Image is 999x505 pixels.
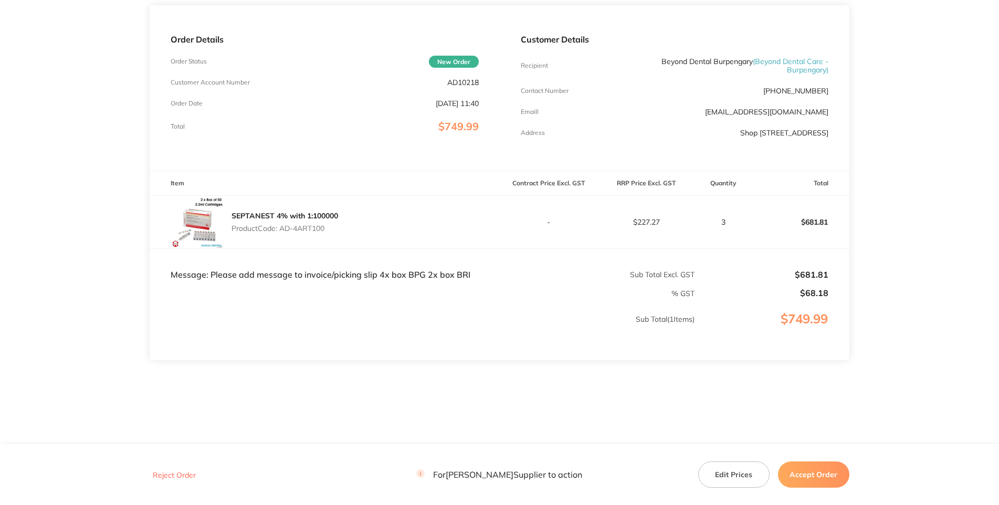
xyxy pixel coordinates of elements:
p: For [PERSON_NAME] Supplier to action [416,469,582,479]
p: % GST [150,289,695,298]
p: Address [521,129,545,136]
th: Total [751,171,849,196]
p: Customer Account Number [171,79,250,86]
p: $749.99 [696,312,848,348]
button: Accept Order [778,461,849,488]
img: YzhkNG5ocQ [171,196,223,248]
th: RRP Price Excl. GST [597,171,695,196]
th: Item [150,171,499,196]
button: Reject Order [150,470,199,480]
p: Beyond Dental Burpengary [623,57,828,74]
th: Contract Price Excl. GST [500,171,597,196]
p: Recipient [521,62,548,69]
p: Customer Details [521,35,828,44]
th: Quantity [695,171,751,196]
p: Sub Total ( 1 Items) [150,315,695,344]
p: [PHONE_NUMBER] [763,87,828,95]
a: SEPTANEST 4% with 1:100000 [232,211,338,220]
p: $681.81 [696,270,828,279]
p: AD10218 [447,78,479,87]
p: Shop [STREET_ADDRESS] [740,129,828,137]
p: Emaill [521,108,539,115]
p: Contact Number [521,87,569,94]
p: Order Details [171,35,478,44]
a: [EMAIL_ADDRESS][DOMAIN_NAME] [705,107,828,117]
span: ( Beyond Dental Care - Burpengary ) [753,57,828,75]
p: $68.18 [696,288,828,298]
p: 3 [696,218,751,226]
td: Message: Please add message to invoice/picking slip 4x box BPG 2x box BRI [150,249,499,280]
p: Order Status [171,58,207,65]
p: Product Code: AD-4ART100 [232,224,338,233]
p: Sub Total Excl. GST [500,270,695,279]
p: $227.27 [598,218,695,226]
span: $749.99 [438,120,479,133]
p: - [500,218,597,226]
span: New Order [429,56,479,68]
button: Edit Prices [698,461,770,488]
p: Total [171,123,185,130]
p: [DATE] 11:40 [436,99,479,108]
p: Order Date [171,100,203,107]
p: $681.81 [752,209,849,235]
